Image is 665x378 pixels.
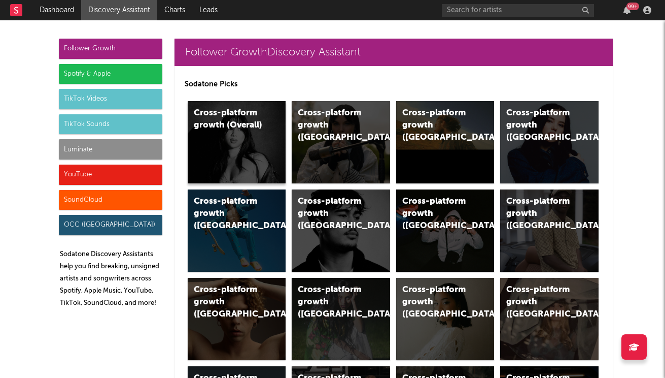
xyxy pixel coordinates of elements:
div: Spotify & Apple [59,64,162,84]
div: Cross-platform growth ([GEOGRAPHIC_DATA]) [506,107,575,144]
div: Cross-platform growth ([GEOGRAPHIC_DATA]) [402,107,471,144]
a: Cross-platform growth ([GEOGRAPHIC_DATA]/GSA) [396,190,495,272]
div: Cross-platform growth ([GEOGRAPHIC_DATA]) [506,284,575,321]
a: Cross-platform growth ([GEOGRAPHIC_DATA]) [500,101,599,183]
div: Follower Growth [59,39,162,59]
input: Search for artists [442,4,594,17]
a: Cross-platform growth ([GEOGRAPHIC_DATA]) [188,190,286,272]
a: Cross-platform growth ([GEOGRAPHIC_DATA]) [292,278,390,360]
a: Follower GrowthDiscovery Assistant [174,39,613,66]
a: Cross-platform growth ([GEOGRAPHIC_DATA]) [188,278,286,360]
a: Cross-platform growth (Overall) [188,101,286,183]
a: Cross-platform growth ([GEOGRAPHIC_DATA]) [500,278,599,360]
a: Cross-platform growth ([GEOGRAPHIC_DATA]) [396,101,495,183]
a: Cross-platform growth ([GEOGRAPHIC_DATA]) [292,190,390,272]
div: Cross-platform growth ([GEOGRAPHIC_DATA]) [506,196,575,232]
div: TikTok Sounds [59,114,162,135]
div: Cross-platform growth ([GEOGRAPHIC_DATA]/GSA) [402,196,471,232]
a: Cross-platform growth ([GEOGRAPHIC_DATA]) [292,101,390,183]
button: 99+ [623,6,631,14]
div: Cross-platform growth ([GEOGRAPHIC_DATA]) [298,284,367,321]
p: Sodatone Discovery Assistants help you find breaking, unsigned artists and songwriters across Spo... [60,248,162,309]
div: 99 + [626,3,639,10]
a: Cross-platform growth ([GEOGRAPHIC_DATA]) [396,278,495,360]
div: TikTok Videos [59,89,162,109]
div: OCC ([GEOGRAPHIC_DATA]) [59,215,162,235]
div: Cross-platform growth ([GEOGRAPHIC_DATA]) [402,284,471,321]
a: Cross-platform growth ([GEOGRAPHIC_DATA]) [500,190,599,272]
div: SoundCloud [59,190,162,210]
div: YouTube [59,165,162,185]
div: Cross-platform growth ([GEOGRAPHIC_DATA]) [194,196,263,232]
p: Sodatone Picks [185,78,603,90]
div: Cross-platform growth (Overall) [194,107,263,132]
div: Luminate [59,139,162,160]
div: Cross-platform growth ([GEOGRAPHIC_DATA]) [298,196,367,232]
div: Cross-platform growth ([GEOGRAPHIC_DATA]) [298,107,367,144]
div: Cross-platform growth ([GEOGRAPHIC_DATA]) [194,284,263,321]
